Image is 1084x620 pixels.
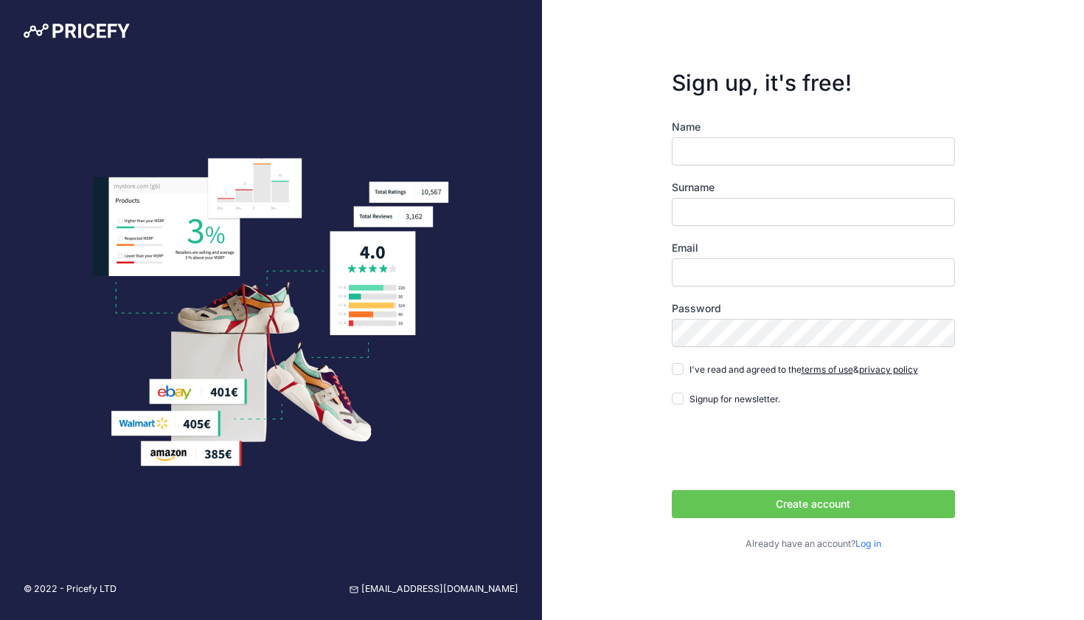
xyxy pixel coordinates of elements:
[859,364,918,375] a: privacy policy
[689,393,780,404] span: Signup for newsletter.
[672,180,955,195] label: Surname
[24,24,130,38] img: Pricefy
[672,421,896,478] iframe: reCAPTCHA
[689,364,918,375] span: I've read and agreed to the &
[672,490,955,518] button: Create account
[672,537,955,551] p: Already have an account?
[672,69,955,96] h3: Sign up, it's free!
[672,241,955,255] label: Email
[672,120,955,134] label: Name
[350,582,518,596] a: [EMAIL_ADDRESS][DOMAIN_NAME]
[24,582,117,596] p: © 2022 - Pricefy LTD
[672,301,955,316] label: Password
[802,364,853,375] a: terms of use
[855,538,881,549] a: Log in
